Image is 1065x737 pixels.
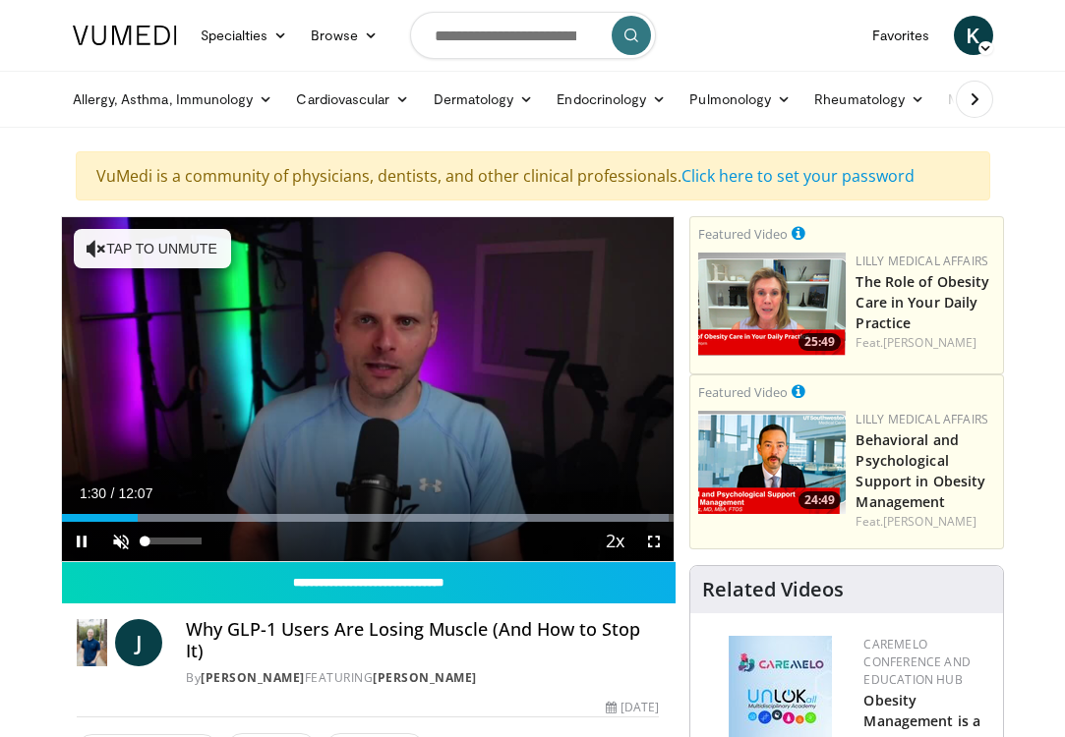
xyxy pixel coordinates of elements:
a: Dermatology [422,80,546,119]
small: Featured Video [698,225,788,243]
img: ba3304f6-7838-4e41-9c0f-2e31ebde6754.png.150x105_q85_crop-smart_upscale.png [698,411,846,514]
a: Endocrinology [545,80,678,119]
h4: Related Videos [702,578,844,601]
button: Fullscreen [634,522,674,561]
span: / [111,485,115,501]
div: Feat. [856,513,995,531]
a: J [115,619,162,666]
input: Search topics, interventions [410,12,656,59]
img: Dr. Jordan Rennicke [77,619,108,666]
a: Allergy, Asthma, Immunology [61,80,285,119]
div: Volume Level [146,538,202,544]
div: By FEATURING [186,669,659,687]
span: 1:30 [80,485,106,501]
button: Tap to unmute [74,229,231,268]
a: Pulmonology [678,80,802,119]
a: [PERSON_NAME] [373,669,477,686]
span: 24:49 [799,491,841,509]
a: Favorites [860,16,942,55]
span: 12:07 [118,485,152,501]
a: [PERSON_NAME] [883,334,976,351]
h4: Why GLP-1 Users Are Losing Muscle (And How to Stop It) [186,619,659,661]
a: Rheumatology [802,80,936,119]
a: Lilly Medical Affairs [856,253,988,269]
a: [PERSON_NAME] [883,513,976,530]
a: [PERSON_NAME] [201,669,305,686]
a: 24:49 [698,411,846,514]
div: [DATE] [606,699,659,716]
a: CaReMeLO Conference and Education Hub [863,636,970,688]
a: Specialties [189,16,300,55]
a: The Role of Obesity Care in Your Daily Practice [856,272,989,332]
button: Unmute [101,522,141,561]
div: VuMedi is a community of physicians, dentists, and other clinical professionals. [76,151,990,200]
span: 25:49 [799,333,841,351]
a: 25:49 [698,253,846,356]
a: Browse [299,16,389,55]
a: Lilly Medical Affairs [856,411,988,427]
div: Progress Bar [62,514,675,522]
button: Pause [62,522,101,561]
a: Cardiovascular [284,80,421,119]
a: K [954,16,993,55]
button: Playback Rate [595,522,634,561]
img: VuMedi Logo [73,26,177,45]
div: Feat. [856,334,995,352]
small: Featured Video [698,383,788,401]
img: e1208b6b-349f-4914-9dd7-f97803bdbf1d.png.150x105_q85_crop-smart_upscale.png [698,253,846,356]
a: Click here to set your password [681,165,915,187]
a: Behavioral and Psychological Support in Obesity Management [856,430,985,511]
video-js: Video Player [62,217,675,561]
